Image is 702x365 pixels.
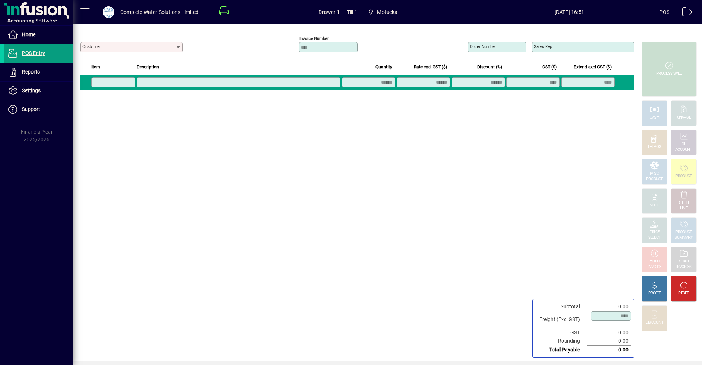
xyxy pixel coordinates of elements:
span: Quantity [375,63,392,71]
div: HOLD [650,259,659,264]
a: Support [4,100,73,119]
div: SELECT [648,235,661,241]
mat-label: Order number [470,44,496,49]
span: Motueka [377,6,397,18]
div: GL [682,142,686,147]
td: 0.00 [587,328,631,337]
div: INVOICE [648,264,661,270]
div: EFTPOS [648,144,661,150]
td: GST [536,328,587,337]
td: Rounding [536,337,587,346]
div: POS [659,6,669,18]
div: PROFIT [648,291,661,296]
div: PRODUCT [675,230,692,235]
div: ACCOUNT [675,147,692,153]
td: 0.00 [587,337,631,346]
td: 0.00 [587,346,631,354]
div: RECALL [678,259,690,264]
a: Settings [4,82,73,100]
span: GST ($) [542,63,557,71]
a: Logout [677,1,693,25]
span: Description [137,63,159,71]
td: Freight (Excl GST) [536,311,587,328]
td: 0.00 [587,302,631,311]
span: Discount (%) [477,63,502,71]
span: Reports [22,69,40,75]
mat-label: Invoice number [299,36,329,41]
span: Motueka [365,5,401,19]
div: PRODUCT [646,176,663,182]
td: Total Payable [536,346,587,354]
mat-label: Customer [82,44,101,49]
div: CASH [650,115,659,120]
button: Profile [97,5,120,19]
div: PROCESS SALE [656,71,682,77]
div: CHARGE [677,115,691,120]
td: Subtotal [536,302,587,311]
span: POS Entry [22,50,45,56]
mat-label: Sales rep [534,44,552,49]
a: Home [4,26,73,44]
span: Settings [22,87,41,93]
span: Item [91,63,100,71]
div: PRODUCT [675,174,692,179]
div: PRICE [650,230,660,235]
span: Till 1 [347,6,358,18]
span: Drawer 1 [318,6,339,18]
div: Complete Water Solutions Limited [120,6,199,18]
div: DELETE [678,200,690,206]
div: SUMMARY [675,235,693,241]
div: RESET [678,291,689,296]
div: MISC [650,171,659,176]
div: LINE [680,206,687,211]
span: Rate excl GST ($) [414,63,447,71]
div: DISCOUNT [646,320,663,325]
div: NOTE [650,203,659,208]
a: Reports [4,63,73,81]
span: Home [22,31,35,37]
div: INVOICES [676,264,691,270]
span: Support [22,106,40,112]
span: Extend excl GST ($) [574,63,612,71]
span: [DATE] 16:51 [479,6,659,18]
